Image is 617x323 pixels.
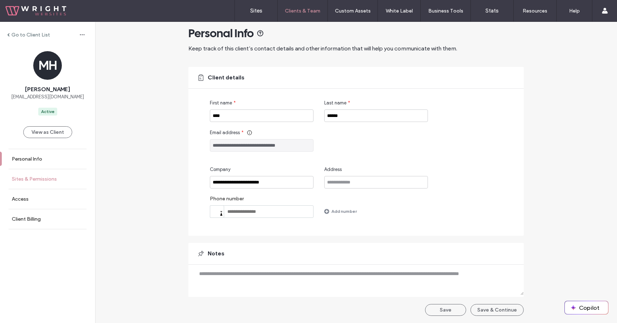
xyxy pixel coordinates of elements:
input: Company [210,176,314,189]
label: Go to Client List [11,32,50,38]
button: View as Client [23,126,72,138]
span: Company [210,166,231,173]
label: Phone number [210,196,314,205]
label: Access [12,196,29,202]
span: First name [210,99,232,107]
label: Custom Assets [335,8,371,14]
label: Sites [250,8,262,14]
span: [EMAIL_ADDRESS][DOMAIN_NAME] [11,93,84,101]
label: Resources [523,8,547,14]
input: Address [324,176,428,189]
button: Save [425,304,466,316]
input: Email address [210,139,314,152]
button: Save & Continue [470,304,524,316]
label: Sites & Permissions [12,176,57,182]
label: Client Billing [12,216,41,222]
label: Stats [485,8,499,14]
label: Clients & Team [285,8,320,14]
button: Copilot [565,301,608,314]
label: Business Tools [428,8,463,14]
span: Email address [210,129,240,136]
label: White Label [386,8,413,14]
span: Keep track of this client’s contact details and other information that will help you communicate ... [188,45,457,52]
input: First name [210,109,314,122]
div: MH [33,51,62,80]
span: Client details [208,74,245,82]
span: [PERSON_NAME] [25,85,70,93]
label: Personal Info [12,156,42,162]
span: Notes [208,250,224,258]
label: Add number [331,205,357,217]
span: Help [16,5,31,11]
span: Last name [324,99,346,107]
input: Last name [324,109,428,122]
span: Address [324,166,342,173]
label: Help [569,8,580,14]
span: Personal Info [188,26,254,40]
div: Active [41,108,54,115]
